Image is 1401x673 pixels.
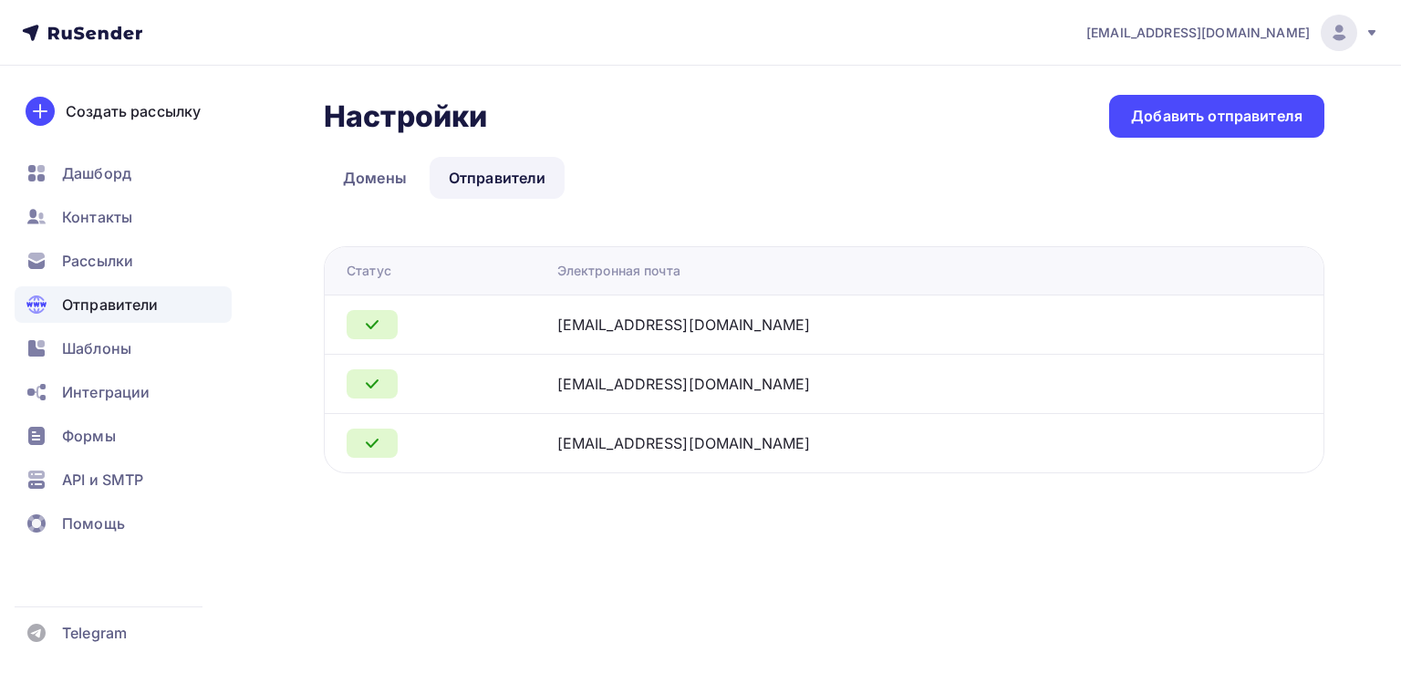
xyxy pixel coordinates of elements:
span: Дашборд [62,162,131,184]
span: Помощь [62,513,125,534]
a: Отправители [430,157,566,199]
div: Электронная почта [557,262,680,280]
a: Контакты [15,199,232,235]
div: Добавить отправителя [1131,106,1302,127]
div: [EMAIL_ADDRESS][DOMAIN_NAME] [557,373,811,395]
span: Отправители [62,294,159,316]
span: [EMAIL_ADDRESS][DOMAIN_NAME] [1086,24,1310,42]
div: Создать рассылку [66,100,201,122]
div: [EMAIL_ADDRESS][DOMAIN_NAME] [557,314,811,336]
span: Telegram [62,622,127,644]
a: Шаблоны [15,330,232,367]
h2: Настройки [324,98,487,135]
a: Домены [324,157,426,199]
span: Контакты [62,206,132,228]
span: Шаблоны [62,337,131,359]
div: Статус [347,262,391,280]
span: Рассылки [62,250,133,272]
a: Рассылки [15,243,232,279]
a: Отправители [15,286,232,323]
a: Формы [15,418,232,454]
a: [EMAIL_ADDRESS][DOMAIN_NAME] [1086,15,1379,51]
span: Интеграции [62,381,150,403]
div: [EMAIL_ADDRESS][DOMAIN_NAME] [557,432,811,454]
a: Дашборд [15,155,232,192]
span: Формы [62,425,116,447]
span: API и SMTP [62,469,143,491]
